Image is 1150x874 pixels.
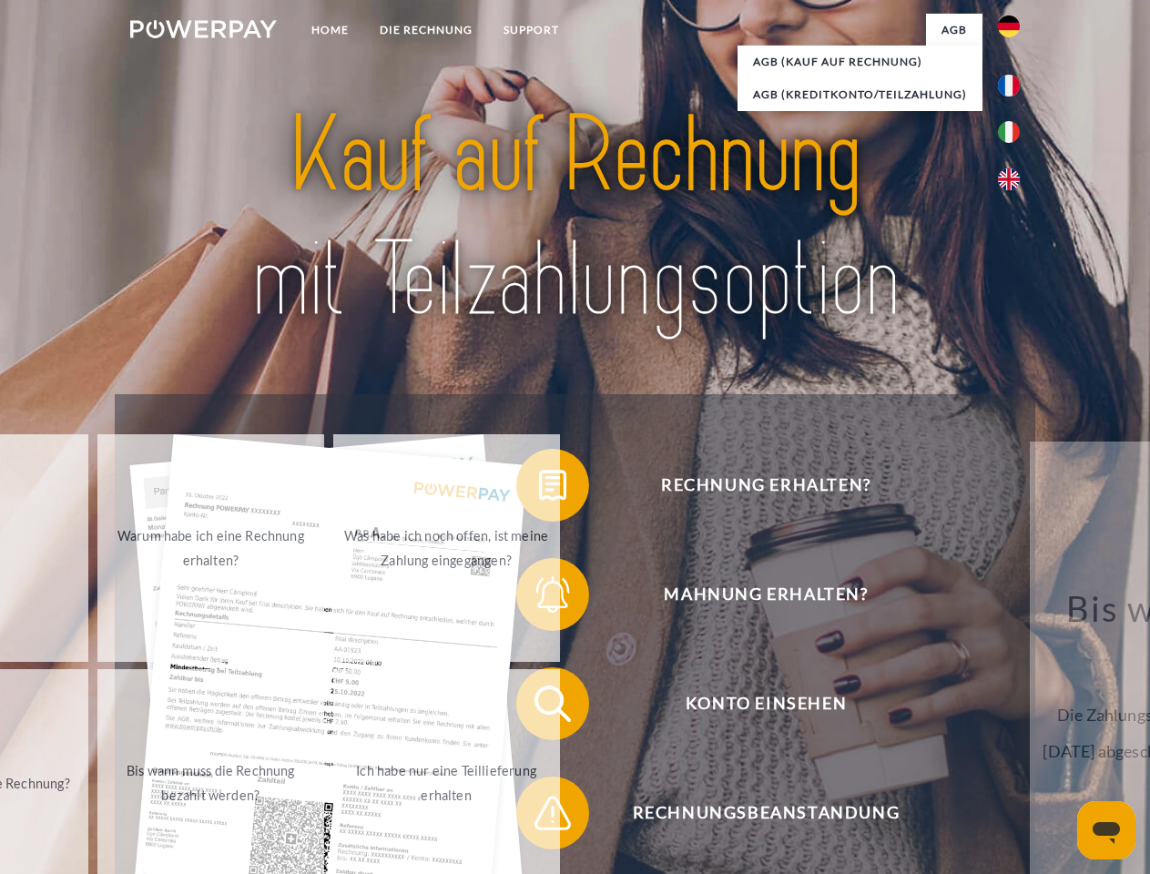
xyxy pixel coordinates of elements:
img: logo-powerpay-white.svg [130,20,277,38]
a: agb [926,14,982,46]
img: title-powerpay_de.svg [174,87,976,349]
img: it [998,121,1020,143]
button: Konto einsehen [516,667,990,740]
div: Ich habe nur eine Teillieferung erhalten [344,758,549,808]
img: en [998,168,1020,190]
button: Rechnungsbeanstandung [516,777,990,849]
div: Warum habe ich eine Rechnung erhalten? [108,523,313,573]
a: AGB (Kreditkonto/Teilzahlung) [738,78,982,111]
img: de [998,15,1020,37]
iframe: Schaltfläche zum Öffnen des Messaging-Fensters [1077,801,1135,859]
span: Konto einsehen [543,667,989,740]
a: Was habe ich noch offen, ist meine Zahlung eingegangen? [333,434,560,662]
a: SUPPORT [488,14,575,46]
a: DIE RECHNUNG [364,14,488,46]
a: Home [296,14,364,46]
div: Bis wann muss die Rechnung bezahlt werden? [108,758,313,808]
span: Rechnungsbeanstandung [543,777,989,849]
a: AGB (Kauf auf Rechnung) [738,46,982,78]
div: Was habe ich noch offen, ist meine Zahlung eingegangen? [344,523,549,573]
img: fr [998,75,1020,97]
